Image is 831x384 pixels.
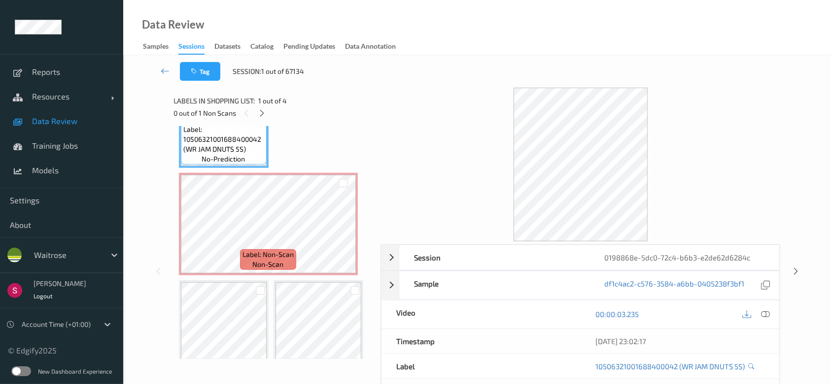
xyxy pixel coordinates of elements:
[178,41,205,55] div: Sessions
[381,245,780,270] div: Session0198868e-5dc0-72c4-b6b3-e2de62d6284c
[399,271,589,299] div: Sample
[399,245,589,270] div: Session
[595,309,639,319] a: 00:00:03.235
[143,40,178,54] a: Samples
[214,41,241,54] div: Datasets
[278,359,358,369] span: Label: 9210315513446210
[183,359,264,369] span: Label: 9210315513446210
[283,41,335,54] div: Pending Updates
[202,154,245,164] span: no-prediction
[589,245,780,270] div: 0198868e-5dc0-72c4-b6b3-e2de62d6284c
[250,41,274,54] div: Catalog
[180,62,220,81] button: Tag
[174,107,374,119] div: 0 out of 1 Non Scans
[261,66,304,76] span: 1 out of 67134
[595,336,765,346] div: [DATE] 23:02:17
[381,271,780,300] div: Sampledf1c4ac2-c576-3584-a6bb-0405238f3bf1
[595,361,745,371] a: 10506321001688400042 (WR JAM DNUTS 5S)
[283,40,345,54] a: Pending Updates
[143,41,169,54] div: Samples
[381,354,581,379] div: Label
[345,41,396,54] div: Data Annotation
[178,40,214,55] a: Sessions
[242,250,294,259] span: Label: Non-Scan
[233,66,261,76] span: Session:
[381,329,581,353] div: Timestamp
[381,300,581,328] div: Video
[174,96,255,106] span: Labels in shopping list:
[214,40,250,54] a: Datasets
[183,125,264,154] span: Label: 10506321001688400042 (WR JAM DNUTS 5S)
[250,40,283,54] a: Catalog
[345,40,406,54] a: Data Annotation
[604,279,744,292] a: df1c4ac2-c576-3584-a6bb-0405238f3bf1
[259,96,287,106] span: 1 out of 4
[142,20,204,30] div: Data Review
[253,259,284,269] span: non-scan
